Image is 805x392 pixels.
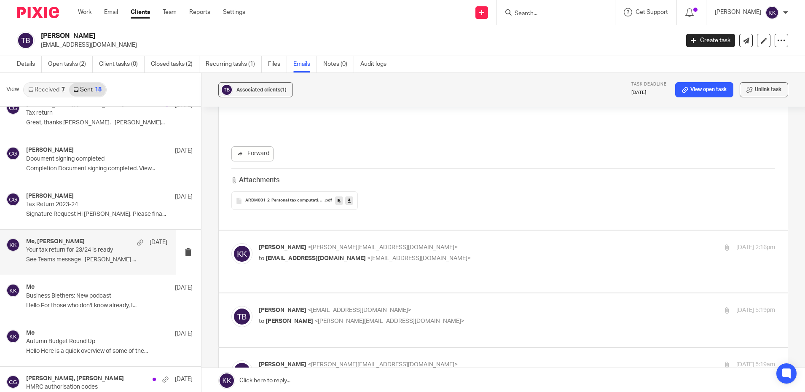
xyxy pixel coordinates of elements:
[150,238,167,247] p: [DATE]
[17,56,42,72] a: Details
[131,8,150,16] a: Clients
[259,362,306,368] span: [PERSON_NAME]
[259,255,264,261] span: to
[715,8,761,16] p: [PERSON_NAME]
[220,83,233,96] img: svg%3E
[6,375,20,389] img: svg%3E
[231,360,252,381] img: svg%3E
[6,284,20,297] img: svg%3E
[26,256,167,263] p: See Teams message [PERSON_NAME] ...
[26,375,124,382] h4: [PERSON_NAME], [PERSON_NAME]
[26,156,159,163] p: Document signing completed
[675,82,733,97] a: View open task
[8,26,84,36] span: [PERSON_NAME]
[325,198,332,203] span: .pdf
[631,89,667,96] p: [DATE]
[175,284,193,292] p: [DATE]
[26,338,159,345] p: Autumn Budget Round Up
[293,56,317,72] a: Emails
[314,318,464,324] span: <[PERSON_NAME][EMAIL_ADDRESS][DOMAIN_NAME]>
[48,56,93,72] a: Open tasks (2)
[26,119,193,126] p: Great, thanks [PERSON_NAME]. [PERSON_NAME]...
[151,56,199,72] a: Closed tasks (2)
[17,7,59,18] img: Pixie
[308,244,458,250] span: <[PERSON_NAME][EMAIL_ADDRESS][DOMAIN_NAME]>
[109,258,256,265] a: [PERSON_NAME][EMAIL_ADDRESS][DOMAIN_NAME]
[6,193,20,206] img: svg%3E
[259,318,264,324] span: to
[323,56,354,72] a: Notes (0)
[104,8,118,16] a: Email
[189,8,210,16] a: Reports
[8,71,150,78] a: [PERSON_NAME][EMAIL_ADDRESS][DOMAIN_NAME]
[308,307,411,313] span: <[EMAIL_ADDRESS][DOMAIN_NAME]>
[266,318,313,324] span: [PERSON_NAME]
[631,82,667,86] span: Task deadline
[8,44,28,50] span: Director
[24,83,69,97] a: Received7
[514,10,590,18] input: Search
[280,87,287,92] span: (1)
[163,8,177,16] a: Team
[99,56,145,72] a: Client tasks (0)
[250,99,263,112] img: yOX5ZKKro1cHhz8hYBYzHZL_1br0VLtYoEizenO9rBDo2E6EVK9hzazQgn3tQdyAnm_pRkSOlDcISXhvLd3UppL8mludSQm8-...
[26,193,74,200] h4: [PERSON_NAME]
[231,175,279,185] h3: Attachments
[26,110,159,117] p: Tax return
[62,87,65,93] div: 7
[26,284,35,291] h4: Me
[17,32,35,49] img: svg%3E
[223,8,245,16] a: Settings
[6,85,19,94] span: View
[175,375,193,384] p: [DATE]
[26,165,193,172] p: Completion Document signing completed. View...
[765,6,779,19] img: svg%3E
[26,302,193,309] p: Hello For those who don't know already, I...
[259,244,306,250] span: [PERSON_NAME]
[686,34,735,47] a: Create task
[26,211,193,218] p: Signature Request Hi [PERSON_NAME], Please fina...
[268,56,287,72] a: Files
[69,83,105,97] a: Sent18
[6,101,20,115] img: svg%3E
[26,147,74,154] h4: [PERSON_NAME]
[231,191,358,210] button: ARDM001-2-Personal tax computation-MASTER-20241115.pdf
[636,9,668,15] span: Get Support
[740,82,788,97] button: Unlink task
[231,243,252,264] img: svg%3E
[736,306,775,315] p: [DATE] 5:19pm
[231,146,274,161] a: Forward
[218,82,293,97] button: Associated clients(1)
[245,198,325,203] span: ARDM001-2-Personal tax computation-MASTER-20241115
[41,41,674,49] p: [EMAIL_ADDRESS][DOMAIN_NAME]
[8,64,54,71] a: [DOMAIN_NAME]
[26,348,193,355] p: Hello Here is a quick overview of some of the...
[4,95,68,116] img: y0KUmz9k5jUPxIqgTyflSj20PUADFfFJBHOfrLROEhtMdlDFLfZ5hIR2Bg1tSLZrv50YXiD68rn1WNGe-RKwFZXGGmqF3PblZ...
[736,360,775,369] p: [DATE] 5:19am
[26,384,159,391] p: HMRC authorisation codes
[6,238,20,252] img: svg%3E
[41,32,547,40] h2: [PERSON_NAME]
[266,255,366,261] span: [EMAIL_ADDRESS][DOMAIN_NAME]
[237,99,250,112] img: i8TSLCfWbgeP8D3J4r_qNTP8Ak24-QLTnfUzFCt50TYW6z7GDtxzqR4k35w7zsfg9K4TTXzNY3IWxnXhCtYOucPLlvhS-yn2C...
[259,307,306,313] span: [PERSON_NAME]
[360,56,393,72] a: Audit logs
[736,243,775,252] p: [DATE] 2:16pm
[225,99,237,112] img: 19mRDTg65JD7aev8avrFTSBjYoEZC1coltfD2eA4U3bv7cCNwUD-LxccXhgIo012QJJAeBaOgSlJ05Mcu0pP91GGHpCRLAYMc...
[236,87,287,92] span: Associated clients
[158,43,271,69] img: 9k=
[26,238,85,245] h4: Me, [PERSON_NAME]
[367,255,471,261] span: <[EMAIL_ADDRESS][DOMAIN_NAME]>
[175,147,193,155] p: [DATE]
[6,147,20,160] img: svg%3E
[26,293,159,300] p: Business Blethers: New podcast
[6,330,20,343] img: svg%3E
[26,201,159,208] p: Tax Return 2023-24
[175,193,193,201] p: [DATE]
[206,56,262,72] a: Recurring tasks (1)
[175,330,193,338] p: [DATE]
[26,247,139,254] p: Your tax return for 23/24 is ready
[78,8,91,16] a: Work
